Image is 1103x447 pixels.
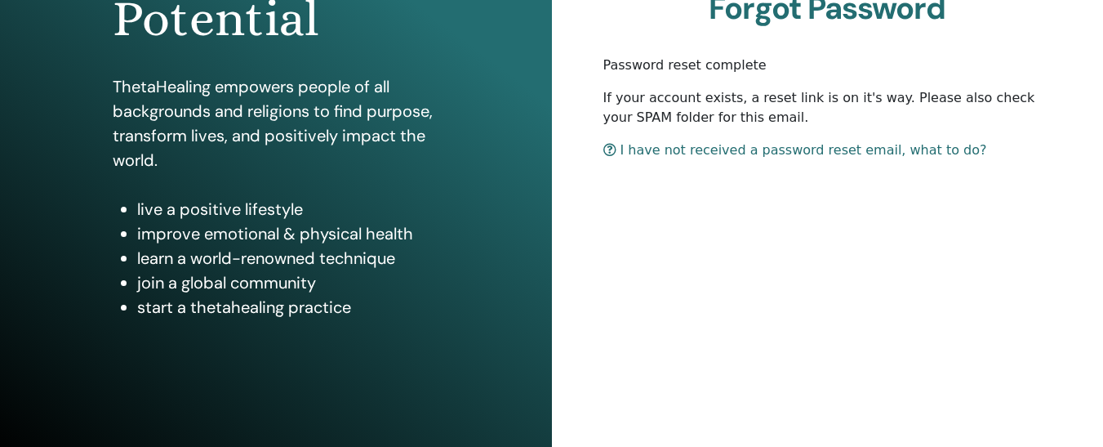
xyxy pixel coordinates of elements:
[137,246,439,270] li: learn a world-renowned technique
[603,88,1052,127] p: If your account exists, a reset link is on it's way. Please also check your SPAM folder for this ...
[113,74,439,172] p: ThetaHealing empowers people of all backgrounds and religions to find purpose, transform lives, a...
[603,142,987,158] a: I have not received a password reset email, what to do?
[603,56,1052,75] p: Password reset complete
[137,221,439,246] li: improve emotional & physical health
[137,270,439,295] li: join a global community
[137,197,439,221] li: live a positive lifestyle
[137,295,439,320] li: start a thetahealing practice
